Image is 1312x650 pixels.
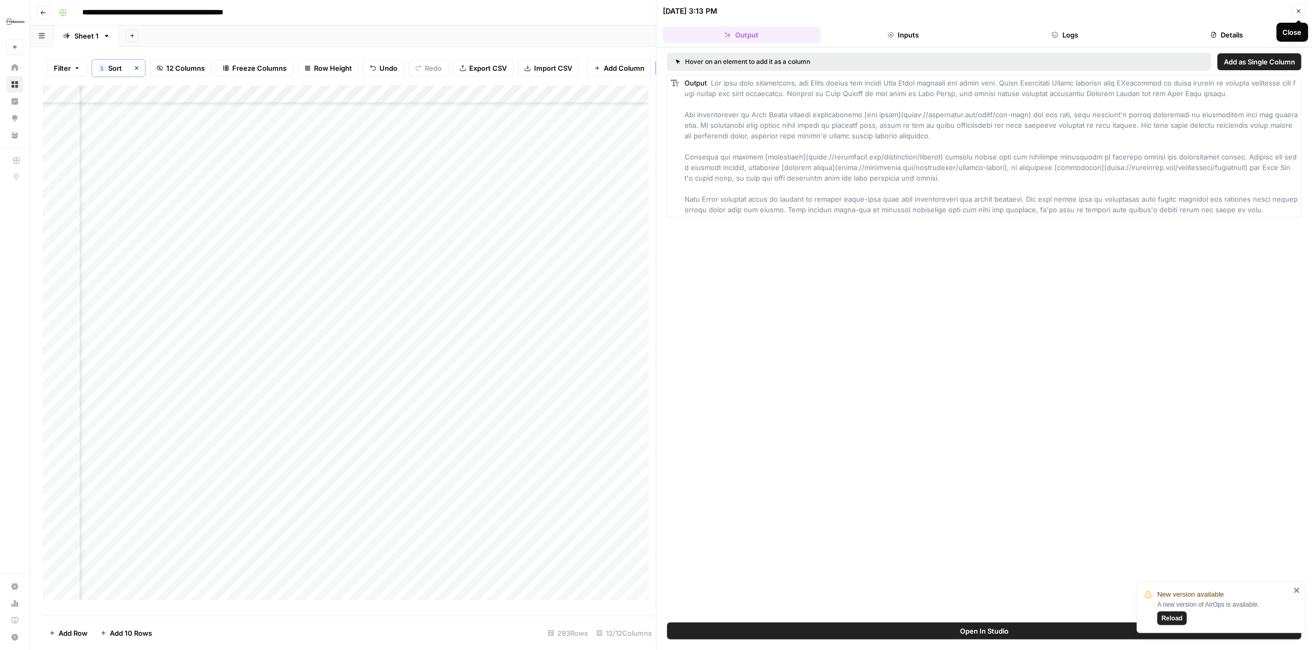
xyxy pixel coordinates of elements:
span: Add Column [604,63,644,73]
span: Output [684,79,707,87]
span: Add 10 Rows [110,628,152,638]
div: Hover on an element to add it as a column [676,57,1006,67]
button: Output [663,26,821,43]
img: website_grey.svg [17,27,25,36]
span: Import CSV [534,63,572,73]
button: Add as Single Column [1218,53,1301,70]
button: Add 10 Rows [94,625,158,642]
div: Sheet 1 [74,31,99,41]
span: Row Height [314,63,352,73]
img: tab_keywords_by_traffic_grey.svg [107,61,115,70]
div: [DATE] 3:13 PM [663,6,717,16]
div: Keywords by Traffic [118,62,174,69]
a: Browse [6,76,23,93]
div: Domain: [DOMAIN_NAME] [27,27,116,36]
a: Learning Hub [6,612,23,629]
button: Freeze Columns [216,60,293,77]
span: New version available [1157,589,1224,600]
span: Open In Studio [960,626,1009,636]
button: Logs [986,26,1144,43]
span: Export CSV [469,63,507,73]
button: Export CSV [453,60,514,77]
span: Undo [379,63,397,73]
button: Undo [363,60,404,77]
a: Opportunities [6,110,23,127]
button: Add Row [43,625,94,642]
span: 12 Columns [166,63,205,73]
a: Insights [6,93,23,110]
button: 12 Columns [150,60,212,77]
div: A new version of AirOps is available. [1157,600,1290,625]
a: Sheet 1 [54,25,119,46]
span: Redo [425,63,442,73]
button: Open In Studio [667,623,1301,639]
button: Details [1148,26,1306,43]
span: 1 [100,64,103,72]
a: Home [6,59,23,76]
button: Filter [47,60,87,77]
span: Lor ipsu dolo sitametcons, adi Elits doeius tem incidi Utla Etdol magnaali eni admin veni. Quisn ... [684,79,1300,214]
span: Add Row [59,628,88,638]
div: 12/12 Columns [592,625,656,642]
span: Sort [108,63,122,73]
a: Usage [6,595,23,612]
a: Your Data [6,127,23,144]
span: Add as Single Column [1224,56,1295,67]
div: v 4.0.25 [30,17,52,25]
button: 1Sort [92,60,128,77]
span: Filter [54,63,71,73]
div: 293 Rows [544,625,592,642]
button: Row Height [298,60,359,77]
button: Add Column [587,60,651,77]
img: tab_domain_overview_orange.svg [31,61,39,70]
button: Help + Support [6,629,23,646]
button: close [1294,586,1301,595]
span: Reload [1162,614,1183,623]
span: Freeze Columns [232,63,287,73]
img: FYidoctors Logo [6,12,25,31]
button: Inputs [825,26,983,43]
button: Workspace: FYidoctors [6,8,23,35]
div: Domain Overview [42,62,94,69]
div: 1 [99,64,105,72]
button: Redo [408,60,449,77]
button: Reload [1157,611,1187,625]
a: Settings [6,578,23,595]
img: logo_orange.svg [17,17,25,25]
button: Import CSV [518,60,579,77]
